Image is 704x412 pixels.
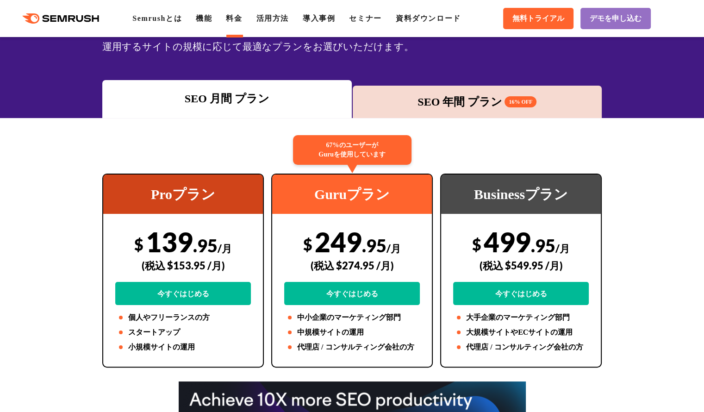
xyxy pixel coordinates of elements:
div: SEOの3つの料金プランから、広告・SNS・市場調査ツールキットをご用意しています。業務領域や会社の規模、運用するサイトの規模に応じて最適なプランをお選びいただけます。 [102,22,602,55]
div: 139 [115,225,251,305]
div: Businessプラン [441,175,601,214]
a: 活用方法 [256,14,289,22]
li: 代理店 / コンサルティング会社の方 [284,342,420,353]
div: (税込 $549.95 /月) [453,249,589,282]
span: .95 [362,235,386,256]
a: Semrushとは [132,14,182,22]
span: /月 [386,242,401,255]
div: Guruプラン [272,175,432,214]
a: 無料トライアル [503,8,573,29]
a: 導入事例 [303,14,335,22]
div: (税込 $153.95 /月) [115,249,251,282]
span: /月 [218,242,232,255]
div: SEO 月間 プラン [107,90,347,107]
span: 16% OFF [505,96,536,107]
li: 個人やフリーランスの方 [115,312,251,323]
div: 67%のユーザーが Guruを使用しています [293,135,411,165]
li: 代理店 / コンサルティング会社の方 [453,342,589,353]
a: セミナー [349,14,381,22]
a: 今すぐはじめる [284,282,420,305]
div: 499 [453,225,589,305]
span: $ [303,235,312,254]
div: (税込 $274.95 /月) [284,249,420,282]
a: 資料ダウンロード [396,14,461,22]
li: 大手企業のマーケティング部門 [453,312,589,323]
li: 中小企業のマーケティング部門 [284,312,420,323]
li: スタートアップ [115,327,251,338]
a: 今すぐはじめる [115,282,251,305]
a: デモを申し込む [580,8,651,29]
a: 今すぐはじめる [453,282,589,305]
li: 大規模サイトやECサイトの運用 [453,327,589,338]
div: 249 [284,225,420,305]
span: $ [134,235,143,254]
span: デモを申し込む [590,14,642,24]
div: SEO 年間 プラン [357,94,598,110]
div: Proプラン [103,175,263,214]
span: 無料トライアル [512,14,564,24]
a: 料金 [226,14,242,22]
li: 小規模サイトの運用 [115,342,251,353]
span: /月 [555,242,570,255]
li: 中規模サイトの運用 [284,327,420,338]
span: .95 [193,235,218,256]
span: $ [472,235,481,254]
span: .95 [531,235,555,256]
a: 機能 [196,14,212,22]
